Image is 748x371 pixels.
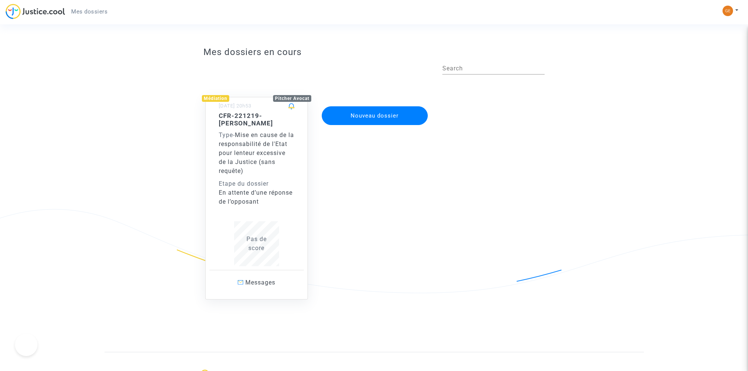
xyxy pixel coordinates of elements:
[65,6,113,17] a: Mes dossiers
[322,106,428,125] button: Nouveau dossier
[246,235,267,252] span: Pas de score
[71,8,107,15] span: Mes dossiers
[219,103,251,109] small: [DATE] 20h53
[321,101,429,109] a: Nouveau dossier
[198,82,315,299] a: MédiationPitcher Avocat[DATE] 20h53CFR-221219-[PERSON_NAME]Type-Mise en cause de la responsabilit...
[219,131,294,174] span: Mise en cause de la responsabilité de l'Etat pour lenteur excessive de la Justice (sans requête)
[202,95,229,102] div: Médiation
[203,47,545,58] h3: Mes dossiers en cours
[6,4,65,19] img: jc-logo.svg
[219,179,294,188] div: Etape du dossier
[219,131,233,139] span: Type
[273,95,311,102] div: Pitcher Avocat
[723,6,733,16] img: e4bb817d7629cd0e3a756f651e982857
[15,334,37,356] iframe: Help Scout Beacon - Open
[219,131,235,139] span: -
[219,112,294,127] h5: CFR-221219-[PERSON_NAME]
[219,188,294,206] div: En attente d’une réponse de l’opposant
[209,270,304,295] a: Messages
[245,279,275,286] span: Messages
